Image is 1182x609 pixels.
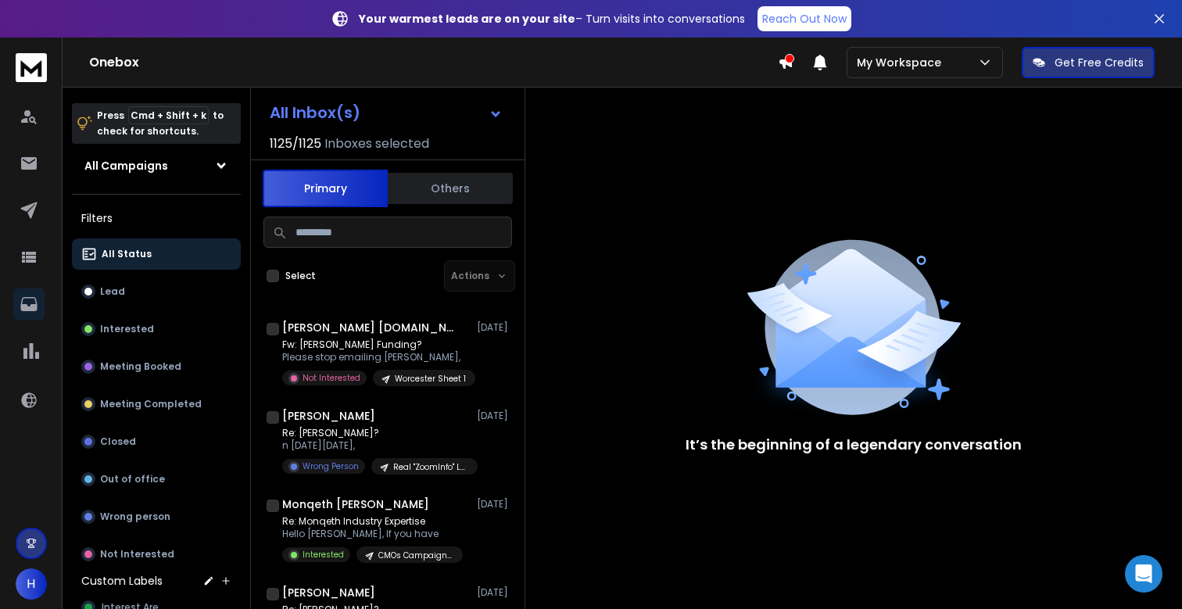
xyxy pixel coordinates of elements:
[758,6,851,31] a: Reach Out Now
[97,108,224,139] p: Press to check for shortcuts.
[282,320,454,335] h1: [PERSON_NAME] [DOMAIN_NAME]
[72,276,241,307] button: Lead
[16,53,47,82] img: logo
[303,460,359,472] p: Wrong Person
[72,389,241,420] button: Meeting Completed
[100,285,125,298] p: Lead
[72,464,241,495] button: Out of office
[72,207,241,229] h3: Filters
[477,321,512,334] p: [DATE]
[257,97,515,128] button: All Inbox(s)
[72,150,241,181] button: All Campaigns
[324,134,429,153] h3: Inboxes selected
[100,548,174,561] p: Not Interested
[1055,55,1144,70] p: Get Free Credits
[359,11,745,27] p: – Turn visits into conversations
[270,105,360,120] h1: All Inbox(s)
[282,515,463,528] p: Re: Monqeth Industry Expertise
[378,550,453,561] p: CMOs Campaign Optivate
[477,498,512,510] p: [DATE]
[282,351,470,364] p: Please stop emailing [PERSON_NAME],
[1125,555,1162,593] div: Open Intercom Messenger
[72,238,241,270] button: All Status
[16,568,47,600] button: H
[686,434,1022,456] p: It’s the beginning of a legendary conversation
[303,549,344,561] p: Interested
[282,496,429,512] h1: Monqeth [PERSON_NAME]
[270,134,321,153] span: 1125 / 1125
[282,427,470,439] p: Re: [PERSON_NAME]?
[282,585,375,600] h1: [PERSON_NAME]
[72,501,241,532] button: Wrong person
[477,410,512,422] p: [DATE]
[100,510,170,523] p: Wrong person
[762,11,847,27] p: Reach Out Now
[102,248,152,260] p: All Status
[282,439,470,452] p: n [DATE][DATE],
[395,373,466,385] p: Worcester Sheet 1
[857,55,947,70] p: My Workspace
[72,539,241,570] button: Not Interested
[81,573,163,589] h3: Custom Labels
[100,360,181,373] p: Meeting Booked
[100,323,154,335] p: Interested
[84,158,168,174] h1: All Campaigns
[263,170,388,207] button: Primary
[388,171,513,206] button: Others
[1022,47,1155,78] button: Get Free Credits
[477,586,512,599] p: [DATE]
[100,398,202,410] p: Meeting Completed
[72,351,241,382] button: Meeting Booked
[282,408,375,424] h1: [PERSON_NAME]
[285,270,316,282] label: Select
[89,53,778,72] h1: Onebox
[72,313,241,345] button: Interested
[72,426,241,457] button: Closed
[100,473,165,485] p: Out of office
[303,372,360,384] p: Not Interested
[282,339,470,351] p: Fw: [PERSON_NAME] Funding?
[282,528,463,540] p: Hello [PERSON_NAME], If you have
[359,11,575,27] strong: Your warmest leads are on your site
[128,106,209,124] span: Cmd + Shift + k
[100,435,136,448] p: Closed
[393,461,468,473] p: Real "ZoomInfo" Lead List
